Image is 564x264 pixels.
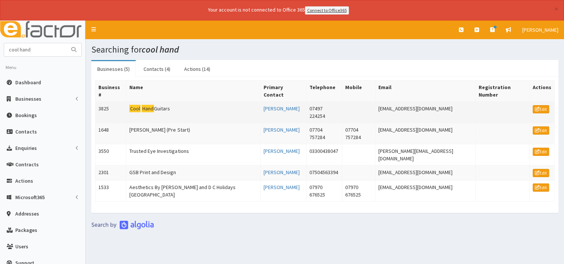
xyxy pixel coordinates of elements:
[15,227,37,233] span: Packages
[15,128,37,135] span: Contacts
[554,5,558,13] button: ×
[126,123,260,144] td: [PERSON_NAME] (Pre Start)
[95,123,126,144] td: 1648
[142,44,179,55] i: cool hand
[306,80,342,101] th: Telephone
[375,180,475,201] td: [EMAIL_ADDRESS][DOMAIN_NAME]
[475,80,529,101] th: Registration Number
[95,101,126,123] td: 3825
[533,148,549,156] a: Edit
[91,61,136,77] a: Businesses (5)
[533,126,549,135] a: Edit
[375,80,475,101] th: Email
[15,243,28,250] span: Users
[60,6,497,15] div: Your account is not connected to Office 365
[375,165,475,180] td: [EMAIL_ADDRESS][DOMAIN_NAME]
[342,123,375,144] td: 07704 757284
[375,144,475,165] td: [PERSON_NAME][EMAIL_ADDRESS][DOMAIN_NAME]
[15,177,33,184] span: Actions
[306,123,342,144] td: 07704 757284
[15,95,41,102] span: Businesses
[95,80,126,101] th: Business #
[375,101,475,123] td: [EMAIL_ADDRESS][DOMAIN_NAME]
[95,144,126,165] td: 3550
[306,180,342,201] td: 07970 676525
[306,165,342,180] td: 07504563394
[126,165,260,180] td: GSB Print and Design
[126,101,260,123] td: Guitars
[264,126,300,133] a: [PERSON_NAME]
[264,184,300,191] a: [PERSON_NAME]
[306,144,342,165] td: 03300438047
[138,61,176,77] a: Contacts (4)
[91,220,154,229] img: search-by-algolia-light-background.png
[126,144,260,165] td: Trusted Eye Investigations
[260,80,306,101] th: Primary Contact
[15,145,37,151] span: Enquiries
[126,80,260,101] th: Name
[15,194,45,201] span: Microsoft365
[91,45,558,54] h1: Searching for
[522,26,558,33] span: [PERSON_NAME]
[126,180,260,201] td: Aesthetics By [PERSON_NAME] and D C Holidays [GEOGRAPHIC_DATA]
[306,101,342,123] td: 07497 224254
[533,183,549,192] a: Edit
[15,210,39,217] span: Addresses
[342,80,375,101] th: Mobile
[95,165,126,180] td: 2301
[264,148,300,154] a: [PERSON_NAME]
[375,123,475,144] td: [EMAIL_ADDRESS][DOMAIN_NAME]
[178,61,216,77] a: Actions (14)
[529,80,554,101] th: Actions
[305,6,349,15] a: Connect to Office365
[517,21,564,39] a: [PERSON_NAME]
[264,105,300,112] a: [PERSON_NAME]
[142,105,154,113] mark: Hand
[264,169,300,176] a: [PERSON_NAME]
[15,161,39,168] span: Contracts
[4,43,67,56] input: Search...
[533,105,549,113] a: Edit
[129,105,141,113] mark: Cool
[95,180,126,201] td: 1533
[342,180,375,201] td: 07970 676525
[533,169,549,177] a: Edit
[15,79,41,86] span: Dashboard
[15,112,37,119] span: Bookings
